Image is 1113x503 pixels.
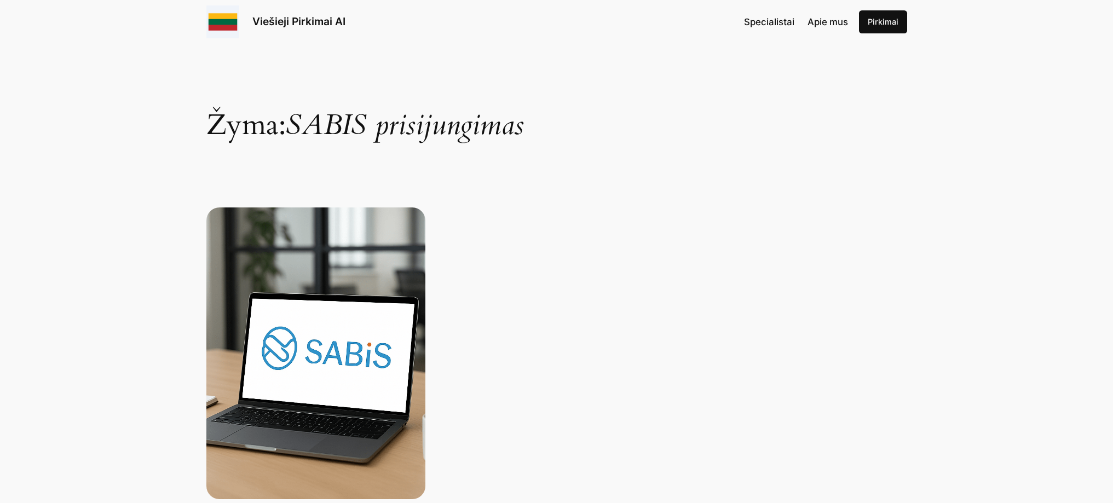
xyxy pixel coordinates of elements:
nav: Navigation [744,15,848,29]
img: Kaip prisijungti prie SABIS: Išsamus vadovas (2025 m.) [206,207,425,499]
img: Viešieji pirkimai logo [206,5,239,38]
h1: Žyma: [206,54,907,140]
a: Pirkimai [859,10,907,33]
span: SABIS prisijungimas [286,106,524,144]
a: Viešieji Pirkimai AI [252,15,345,28]
a: Apie mus [808,15,848,29]
a: Specialistai [744,15,794,29]
span: Specialistai [744,16,794,27]
span: Apie mus [808,16,848,27]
